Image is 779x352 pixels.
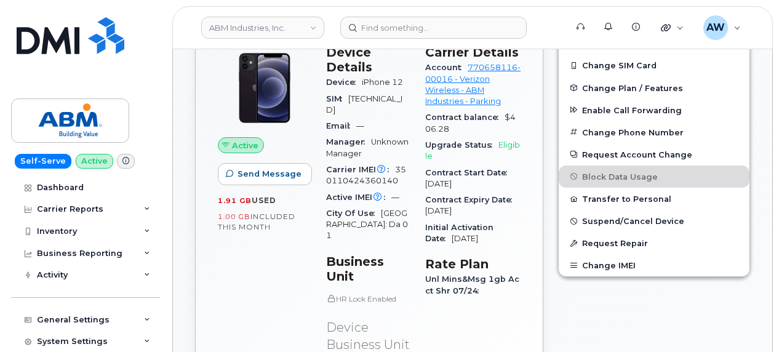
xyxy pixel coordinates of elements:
[559,99,749,121] button: Enable Call Forwarding
[218,212,250,221] span: 1.00 GB
[559,143,749,166] button: Request Account Change
[326,254,410,284] h3: Business Unit
[362,78,403,87] span: iPhone 12
[326,45,410,74] h3: Device Details
[391,193,399,202] span: —
[201,17,324,39] a: ABM Industries, Inc.
[326,209,408,241] span: [GEOGRAPHIC_DATA]: Da 01
[425,223,493,243] span: Initial Activation Date
[425,113,516,133] span: $406.28
[582,83,683,92] span: Change Plan / Features
[326,94,348,103] span: SIM
[425,195,518,204] span: Contract Expiry Date
[228,51,302,125] img: iPhone_12.jpg
[326,294,410,304] p: HR Lock Enabled
[356,121,364,130] span: —
[238,168,302,180] span: Send Message
[218,212,295,232] span: included this month
[559,188,749,210] button: Transfer to Personal
[695,15,749,40] div: Alyssa Wagner
[326,137,371,146] span: Manager
[218,196,252,205] span: 1.91 GB
[326,165,395,174] span: Carrier IMEI
[559,210,749,232] button: Suspend/Cancel Device
[425,206,452,215] span: [DATE]
[425,257,521,271] h3: Rate Plan
[559,166,749,188] button: Block Data Usage
[559,77,749,99] button: Change Plan / Features
[326,209,381,218] span: City Of Use
[425,140,498,150] span: Upgrade Status
[425,63,521,106] a: 770658116-00016 - Verizon Wireless - ABM Industries - Parking
[425,168,513,177] span: Contract Start Date
[425,113,505,122] span: Contract balance
[559,232,749,254] button: Request Repair
[218,163,312,185] button: Send Message
[706,20,725,35] span: AW
[425,179,452,188] span: [DATE]
[582,217,684,226] span: Suspend/Cancel Device
[326,78,362,87] span: Device
[326,121,356,130] span: Email
[232,140,258,151] span: Active
[559,121,749,143] button: Change Phone Number
[582,105,682,114] span: Enable Call Forwarding
[652,15,692,40] div: Quicklinks
[425,274,519,295] span: Unl Mins&Msg 1gb Acct Shr 07/24
[425,45,521,60] h3: Carrier Details
[340,17,527,39] input: Find something...
[326,193,391,202] span: Active IMEI
[326,94,402,114] span: [TECHNICAL_ID]
[425,63,468,72] span: Account
[559,254,749,276] button: Change IMEI
[452,234,478,243] span: [DATE]
[559,54,749,76] button: Change SIM Card
[252,196,276,205] span: used
[326,137,409,158] span: Unknown Manager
